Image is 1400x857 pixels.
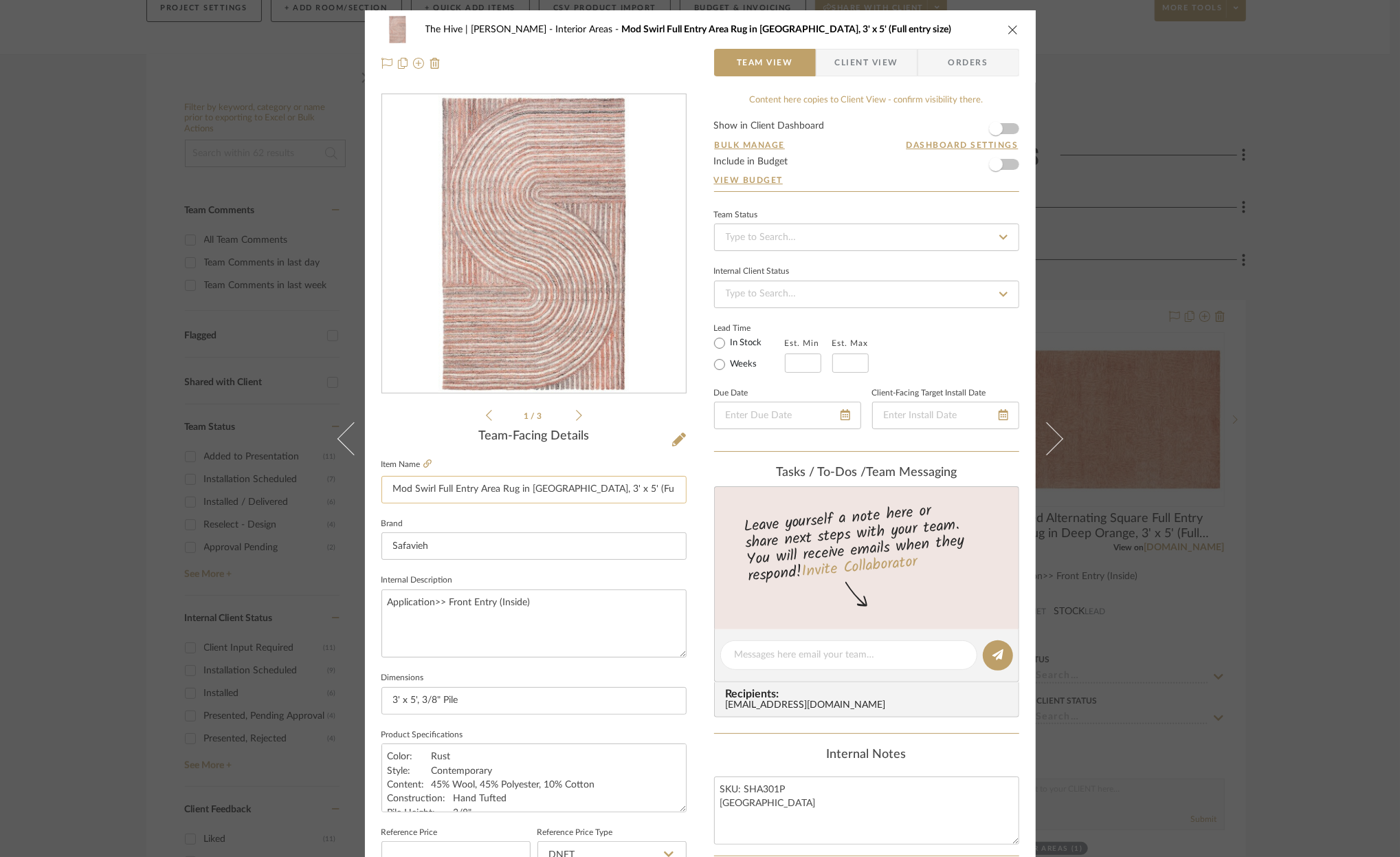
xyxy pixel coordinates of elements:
span: Client View [835,49,898,76]
input: Enter Item Name [381,476,687,503]
div: 0 [382,95,686,393]
label: In Stock [728,337,762,349]
label: Weeks [728,358,757,371]
div: Internal Client Status [714,268,790,275]
label: Dimensions [381,675,424,682]
span: 3 [537,412,544,420]
label: Internal Description [381,577,453,584]
label: Est. Max [832,338,869,348]
span: Recipients: [726,688,1013,700]
label: Due Date [714,390,748,397]
div: Content here copies to Client View - confirm visibility there. [714,94,1019,107]
span: Tasks / To-Dos / [776,466,866,479]
label: Lead Time [714,322,785,334]
img: Remove from project [430,58,441,69]
span: Mod Swirl Full Entry Area Rug in [GEOGRAPHIC_DATA], 3' x 5' (Full entry size) [622,25,952,34]
button: close [1007,23,1019,36]
label: Reference Price [381,829,438,836]
img: 13683358-3482-4b95-acc1-c081f41a75b8_436x436.jpg [438,95,630,393]
a: Invite Collaborator [800,550,918,585]
span: Orders [933,49,1003,76]
label: Client-Facing Target Install Date [872,390,986,397]
div: [EMAIL_ADDRESS][DOMAIN_NAME] [726,700,1013,711]
div: Internal Notes [714,748,1019,763]
label: Item Name [381,459,432,470]
input: Enter the dimensions of this item [381,687,687,715]
div: Leave yourself a note here or share next steps with your team. You will receive emails when they ... [712,496,1021,588]
div: team Messaging [714,466,1019,481]
span: Interior Areas [556,25,622,34]
input: Enter Due Date [714,402,861,429]
button: Bulk Manage [714,139,786,151]
mat-radio-group: Select item type [714,334,785,373]
span: / [531,412,537,420]
input: Enter Brand [381,532,687,560]
span: 1 [524,412,531,420]
span: The Hive | [PERSON_NAME] [425,25,556,34]
label: Est. Min [785,338,820,348]
input: Type to Search… [714,281,1019,308]
input: Enter Install Date [872,402,1019,429]
div: Team-Facing Details [381,429,687,444]
label: Product Specifications [381,732,463,739]
img: 13683358-3482-4b95-acc1-c081f41a75b8_48x40.jpg [381,16,414,43]
span: Team View [737,49,793,76]
label: Reference Price Type [537,829,613,836]
button: Dashboard Settings [906,139,1019,151]
label: Brand [381,521,403,528]
a: View Budget [714,175,1019,186]
div: Team Status [714,212,758,219]
input: Type to Search… [714,224,1019,251]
